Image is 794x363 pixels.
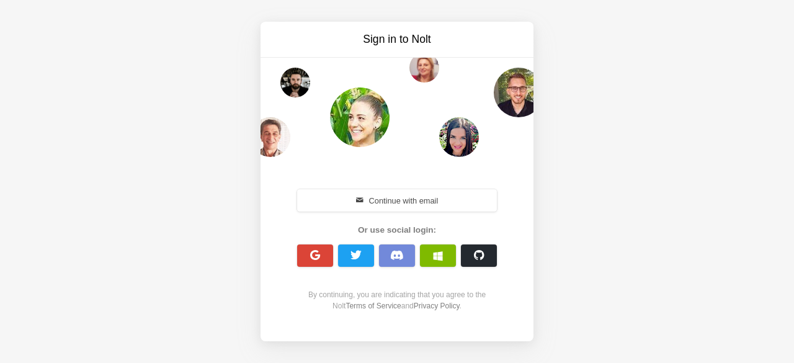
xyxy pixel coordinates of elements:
div: Or use social login: [290,224,504,236]
a: Terms of Service [346,302,401,310]
h3: Sign in to Nolt [293,32,501,47]
button: Continue with email [297,189,497,212]
a: Privacy Policy [414,302,460,310]
div: By continuing, you are indicating that you agree to the Nolt and . [290,289,504,311]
